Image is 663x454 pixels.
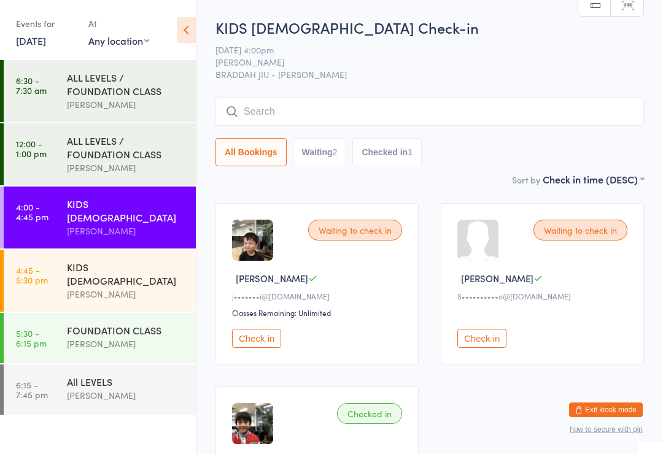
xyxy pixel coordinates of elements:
a: 12:00 -1:00 pmALL LEVELS / FOUNDATION CLASS[PERSON_NAME] [4,123,196,185]
div: ALL LEVELS / FOUNDATION CLASS [67,134,185,161]
h2: KIDS [DEMOGRAPHIC_DATA] Check-in [215,17,644,37]
img: image1728026614.png [232,403,273,444]
time: 4:00 - 4:45 pm [16,202,48,221]
div: 1 [408,147,413,157]
div: All LEVELS [67,375,185,388]
img: image1731909693.png [232,220,273,261]
button: Checked in1 [352,138,422,166]
div: Any location [88,34,149,47]
span: [PERSON_NAME] [215,56,625,68]
div: [PERSON_NAME] [67,161,185,175]
span: BRADDAH JIU - [PERSON_NAME] [215,68,644,80]
button: Exit kiosk mode [569,402,643,417]
div: [PERSON_NAME] [67,224,185,238]
a: 4:00 -4:45 pmKIDS [DEMOGRAPHIC_DATA][PERSON_NAME] [4,187,196,248]
div: Waiting to check in [308,220,402,240]
div: Waiting to check in [533,220,627,240]
div: FOUNDATION CLASS [67,323,185,337]
div: [PERSON_NAME] [67,337,185,351]
a: [DATE] [16,34,46,47]
div: Events for [16,13,76,34]
a: 4:45 -5:30 pmKIDS [DEMOGRAPHIC_DATA][PERSON_NAME] [4,250,196,312]
div: ALL LEVELS / FOUNDATION CLASS [67,71,185,98]
button: Check in [457,329,506,348]
span: [PERSON_NAME] [236,272,308,285]
a: 6:15 -7:45 pmAll LEVELS[PERSON_NAME] [4,364,196,415]
button: Check in [232,329,281,348]
input: Search [215,98,644,126]
div: At [88,13,149,34]
a: 5:30 -6:15 pmFOUNDATION CLASS[PERSON_NAME] [4,313,196,363]
div: [PERSON_NAME] [67,98,185,112]
span: [PERSON_NAME] [461,272,533,285]
div: 2 [333,147,338,157]
time: 4:45 - 5:30 pm [16,265,48,285]
time: 6:30 - 7:30 am [16,75,47,95]
div: Check in time (DESC) [543,172,644,186]
time: 12:00 - 1:00 pm [16,139,47,158]
time: 6:15 - 7:45 pm [16,380,48,399]
span: [DATE] 4:00pm [215,44,625,56]
div: j•••••••i@[DOMAIN_NAME] [232,291,406,301]
div: KIDS [DEMOGRAPHIC_DATA] [67,260,185,287]
div: [PERSON_NAME] [67,287,185,301]
div: Classes Remaining: Unlimited [232,307,406,318]
div: S••••••••••o@[DOMAIN_NAME] [457,291,631,301]
button: how to secure with pin [570,425,643,434]
a: 6:30 -7:30 amALL LEVELS / FOUNDATION CLASS[PERSON_NAME] [4,60,196,122]
div: [PERSON_NAME] [67,388,185,402]
time: 5:30 - 6:15 pm [16,328,47,348]
button: All Bookings [215,138,287,166]
div: KIDS [DEMOGRAPHIC_DATA] [67,197,185,224]
label: Sort by [512,174,540,186]
div: Checked in [337,403,402,424]
button: Waiting2 [293,138,347,166]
